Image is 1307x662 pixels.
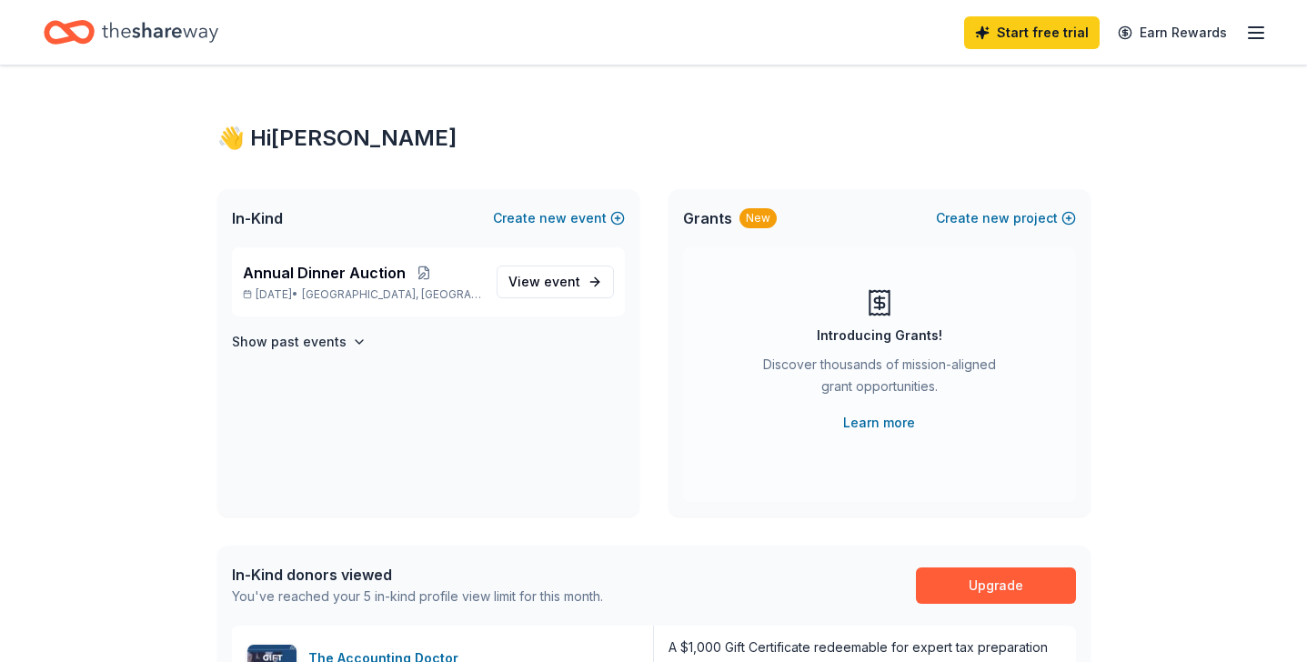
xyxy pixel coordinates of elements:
[232,564,603,586] div: In-Kind donors viewed
[232,331,347,353] h4: Show past events
[508,271,580,293] span: View
[493,207,625,229] button: Createnewevent
[232,207,283,229] span: In-Kind
[243,287,482,302] p: [DATE] •
[539,207,567,229] span: new
[1107,16,1238,49] a: Earn Rewards
[739,208,777,228] div: New
[982,207,1010,229] span: new
[936,207,1076,229] button: Createnewproject
[916,567,1076,604] a: Upgrade
[232,331,367,353] button: Show past events
[302,287,481,302] span: [GEOGRAPHIC_DATA], [GEOGRAPHIC_DATA]
[44,11,218,54] a: Home
[497,266,614,298] a: View event
[683,207,732,229] span: Grants
[544,274,580,289] span: event
[817,325,942,346] div: Introducing Grants!
[843,412,915,434] a: Learn more
[964,16,1100,49] a: Start free trial
[217,124,1091,153] div: 👋 Hi [PERSON_NAME]
[243,262,406,284] span: Annual Dinner Auction
[232,586,603,607] div: You've reached your 5 in-kind profile view limit for this month.
[756,354,1003,405] div: Discover thousands of mission-aligned grant opportunities.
